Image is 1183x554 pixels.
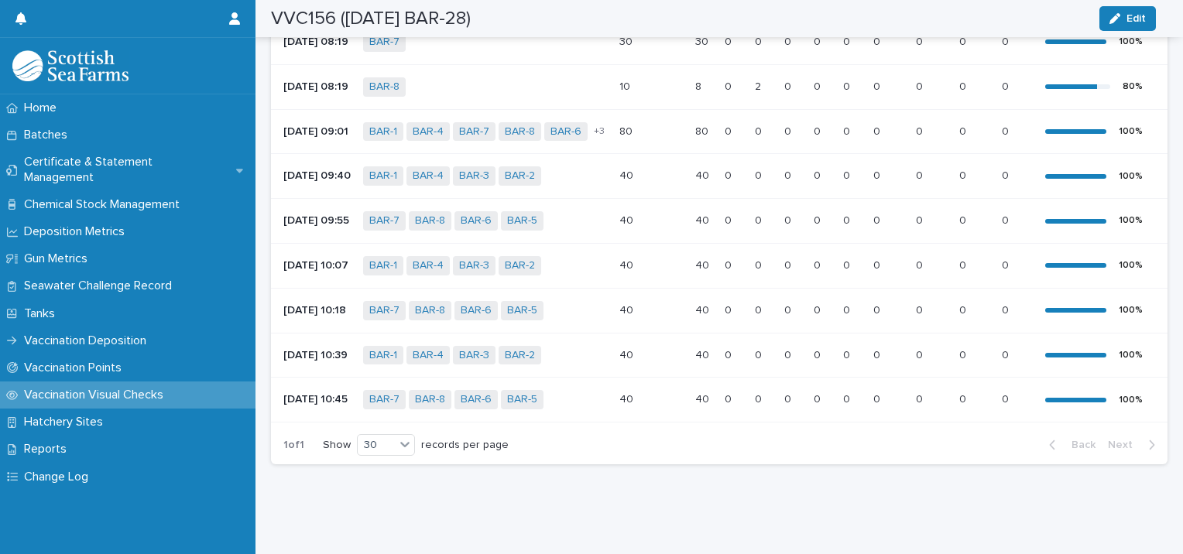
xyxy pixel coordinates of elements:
p: 0 [814,211,824,227]
tr: [DATE] 09:01BAR-1 BAR-4 BAR-7 BAR-8 BAR-6 +38080 8080 00 00 00 00 00 00 00 00 00 100% [271,109,1168,154]
a: BAR-8 [415,304,445,317]
div: 100 % [1119,260,1143,271]
a: BAR-6 [461,393,492,406]
p: 0 [843,122,853,138]
p: 0 [916,390,926,406]
a: BAR-3 [459,169,489,183]
p: 0 [843,211,853,227]
span: + 3 [594,127,605,136]
p: 0 [1002,166,1012,183]
p: 0 [916,256,926,272]
div: 100 % [1119,36,1143,47]
tr: [DATE] 10:18BAR-7 BAR-8 BAR-6 BAR-5 4040 4040 00 00 00 00 00 00 00 00 00 100% [271,288,1168,333]
p: Hatchery Sites [18,415,115,429]
h2: VVC156 ([DATE] BAR-28) [271,8,471,30]
p: 0 [814,77,824,94]
p: 0 [1002,77,1012,94]
tr: [DATE] 08:19BAR-8 1010 88 00 22 00 00 00 00 00 00 00 80% [271,64,1168,109]
a: BAR-4 [413,169,444,183]
p: 0 [784,122,794,138]
p: 0 [755,32,765,49]
p: 0 [843,346,853,362]
p: Change Log [18,470,101,484]
p: 40 [695,346,712,362]
p: [DATE] 09:55 [283,214,351,227]
p: 40 [619,166,636,183]
p: Reports [18,442,79,457]
a: BAR-2 [505,259,535,272]
p: records per page [421,439,509,452]
img: uOABhIYSsOPhGJQdTwEw [12,50,129,81]
p: 0 [725,346,735,362]
p: 0 [1002,32,1012,49]
button: Next [1102,438,1168,452]
p: 0 [843,256,853,272]
a: BAR-6 [461,304,492,317]
p: 0 [1002,256,1012,272]
p: Chemical Stock Management [18,197,192,212]
a: BAR-6 [461,214,492,227]
p: [DATE] 10:45 [283,393,351,406]
p: 0 [916,32,926,49]
p: 0 [814,301,824,317]
p: 0 [843,77,853,94]
a: BAR-5 [507,393,537,406]
p: 0 [959,346,969,362]
p: 40 [695,301,712,317]
p: 0 [755,166,765,183]
p: [DATE] 09:40 [283,169,351,183]
a: BAR-7 [369,36,399,49]
p: 0 [959,32,969,49]
p: 0 [814,390,824,406]
a: BAR-7 [369,393,399,406]
p: Gun Metrics [18,251,100,266]
p: 0 [873,166,883,183]
p: 0 [843,32,853,49]
tr: [DATE] 10:45BAR-7 BAR-8 BAR-6 BAR-5 4040 4040 00 00 00 00 00 00 00 00 00 100% [271,378,1168,422]
p: 2 [755,77,764,94]
p: 0 [814,32,824,49]
a: BAR-3 [459,349,489,362]
p: 0 [959,301,969,317]
a: BAR-6 [550,125,581,138]
p: 0 [755,301,765,317]
div: 80 % [1123,81,1143,92]
p: Home [18,101,69,115]
p: 40 [695,166,712,183]
tr: [DATE] 09:55BAR-7 BAR-8 BAR-6 BAR-5 4040 4040 00 00 00 00 00 00 00 00 00 100% [271,199,1168,244]
p: 0 [873,32,883,49]
p: 0 [814,346,824,362]
span: Edit [1126,13,1146,24]
p: 0 [784,32,794,49]
p: 0 [725,166,735,183]
a: BAR-1 [369,125,397,138]
p: 0 [959,211,969,227]
div: 100 % [1119,215,1143,226]
a: BAR-5 [507,214,537,227]
p: 0 [1002,390,1012,406]
p: 0 [959,166,969,183]
p: 0 [1002,301,1012,317]
a: BAR-2 [505,349,535,362]
p: Deposition Metrics [18,224,137,239]
a: BAR-1 [369,169,397,183]
p: 0 [755,390,765,406]
p: 0 [755,122,765,138]
p: 40 [619,301,636,317]
a: BAR-5 [507,304,537,317]
a: BAR-4 [413,259,444,272]
button: Edit [1099,6,1156,31]
p: 40 [619,346,636,362]
p: 40 [619,256,636,272]
a: BAR-8 [505,125,535,138]
div: 30 [358,437,395,453]
a: BAR-4 [413,125,444,138]
p: 0 [784,166,794,183]
a: BAR-4 [413,349,444,362]
tr: [DATE] 10:07BAR-1 BAR-4 BAR-3 BAR-2 4040 4040 00 00 00 00 00 00 00 00 00 100% [271,243,1168,288]
a: BAR-8 [415,393,445,406]
p: Vaccination Visual Checks [18,388,176,402]
p: Vaccination Points [18,361,134,375]
p: 10 [619,77,633,94]
div: 100 % [1119,305,1143,316]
